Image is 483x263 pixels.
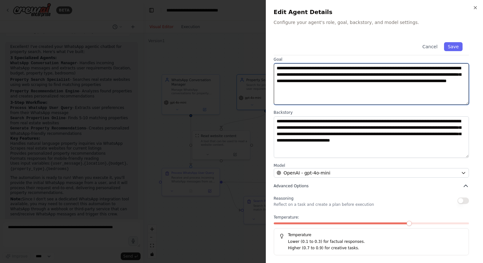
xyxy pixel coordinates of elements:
label: Backstory [274,110,469,115]
button: Advanced Options [274,183,469,189]
p: Lower (0.1 to 0.3) for factual responses. [288,239,464,245]
p: Higher (0.7 to 0.9) for creative tasks. [288,245,464,251]
span: Advanced Options [274,183,309,189]
span: Temperature: [274,215,299,220]
button: Cancel [418,42,441,51]
button: Save [444,42,463,51]
p: Configure your agent's role, goal, backstory, and model settings. [274,19,475,26]
h2: Edit Agent Details [274,8,475,17]
span: Reasoning [274,196,294,201]
span: OpenAI - gpt-4o-mini [284,170,330,176]
button: OpenAI - gpt-4o-mini [274,168,469,178]
label: Goal [274,57,469,62]
p: Reflect on a task and create a plan before execution [274,202,374,207]
label: Model [274,163,469,168]
h5: Temperature [279,232,464,237]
